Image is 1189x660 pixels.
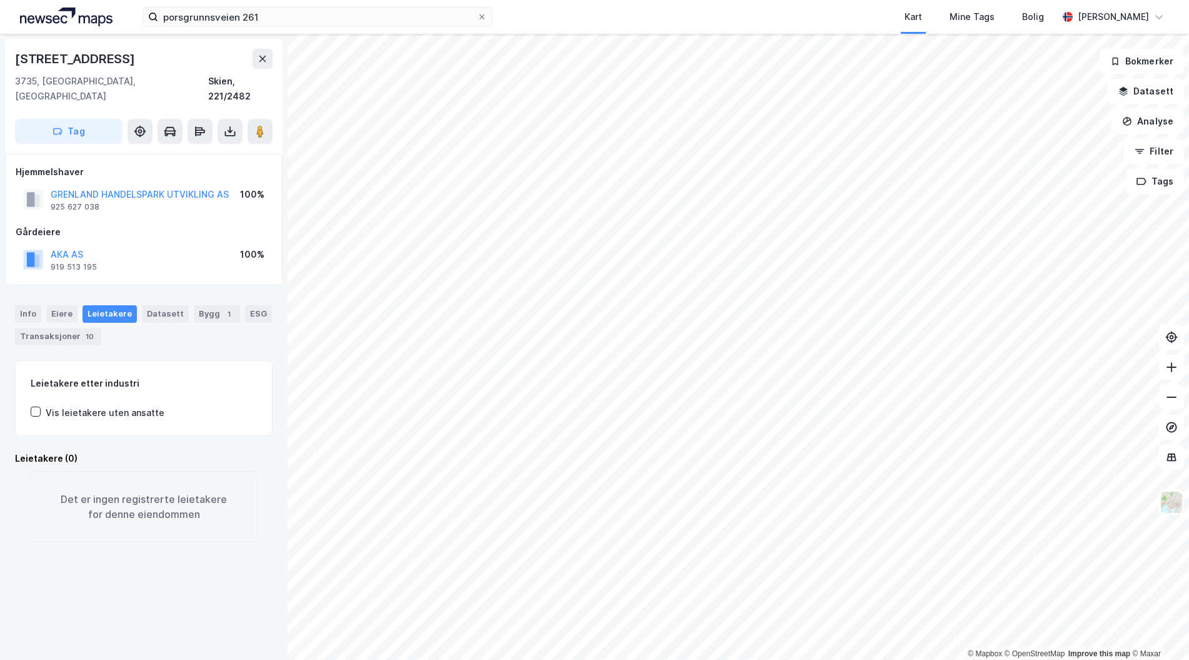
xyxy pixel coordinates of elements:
div: 1 [223,308,235,320]
button: Tag [15,119,123,144]
div: Transaksjoner [15,328,101,345]
div: 100% [240,247,264,262]
div: Kart [905,9,922,24]
div: 10 [83,330,96,343]
div: [PERSON_NAME] [1078,9,1149,24]
div: Mine Tags [950,9,995,24]
div: Vis leietakere uten ansatte [46,405,164,420]
a: Improve this map [1068,649,1130,658]
div: Gårdeiere [16,225,272,240]
div: 925 627 038 [51,202,99,212]
div: Leietakere [83,305,137,323]
div: ESG [245,305,272,323]
a: OpenStreetMap [1005,649,1065,658]
a: Mapbox [968,649,1002,658]
div: 3735, [GEOGRAPHIC_DATA], [GEOGRAPHIC_DATA] [15,74,208,104]
button: Analyse [1111,109,1184,134]
button: Bokmerker [1100,49,1184,74]
div: Bygg [194,305,240,323]
button: Datasett [1108,79,1184,104]
div: Leietakere etter industri [31,376,257,391]
div: Info [15,305,41,323]
button: Filter [1124,139,1184,164]
div: Leietakere (0) [15,451,273,466]
img: Z [1160,490,1183,514]
img: logo.a4113a55bc3d86da70a041830d287a7e.svg [20,8,113,26]
div: Det er ingen registrerte leietakere for denne eiendommen [30,471,258,542]
iframe: Chat Widget [1126,600,1189,660]
div: [STREET_ADDRESS] [15,49,138,69]
input: Søk på adresse, matrikkel, gårdeiere, leietakere eller personer [158,8,477,26]
button: Tags [1126,169,1184,194]
div: Eiere [46,305,78,323]
div: 100% [240,187,264,202]
div: 919 513 195 [51,262,97,272]
div: Skien, 221/2482 [208,74,273,104]
div: Bolig [1022,9,1044,24]
div: Hjemmelshaver [16,165,272,180]
div: Datasett [142,305,189,323]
